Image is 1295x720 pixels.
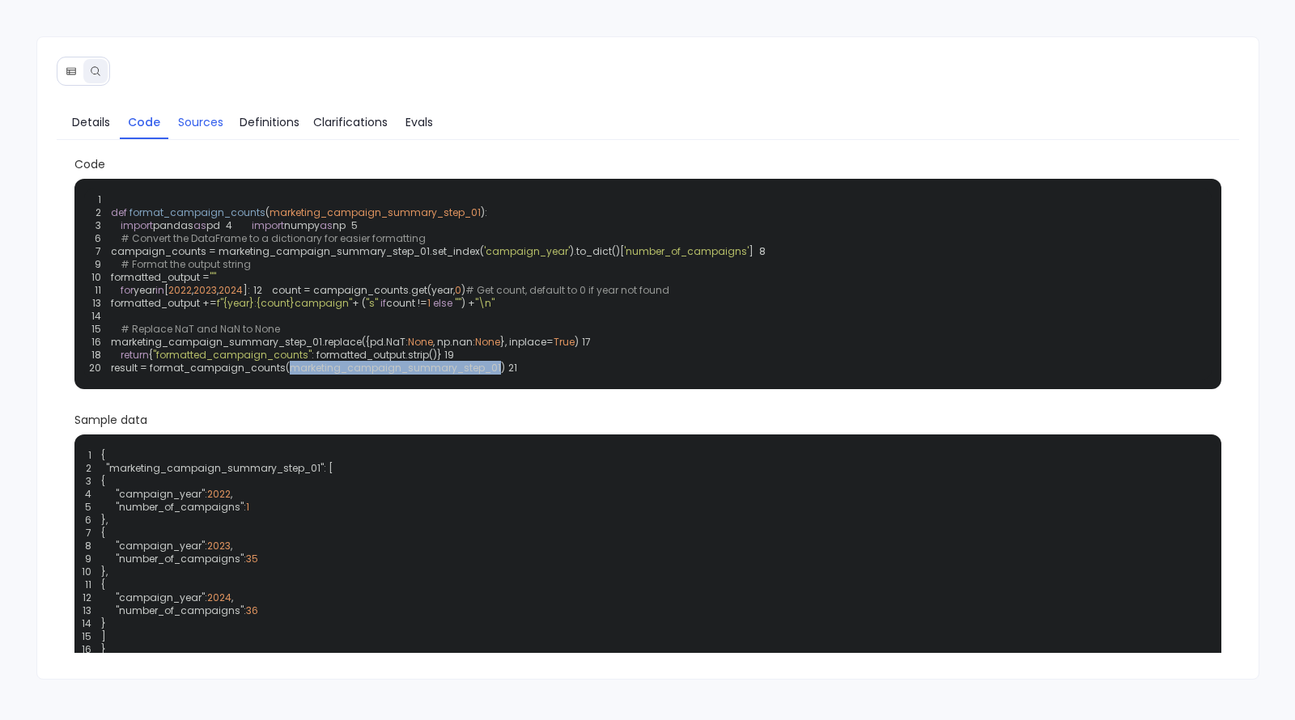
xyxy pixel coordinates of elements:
span: # Format the output string [121,257,251,271]
span: }, [79,514,1216,527]
span: "\n" [475,296,495,310]
span: def [111,205,127,219]
span: : formatted_output.strip()} [312,348,442,362]
span: # Convert the DataFrame to a dictionary for easier formatting [121,231,426,245]
span: "campaign_year" [116,540,205,553]
span: None [408,335,433,349]
span: {year} [223,296,254,310]
span: 12 [250,284,272,297]
span: "s" [366,296,378,310]
span: 1 [89,193,111,206]
span: 3 [89,219,111,232]
span: 10 [79,565,101,578]
span: 36 [246,604,258,617]
span: campaign_counts = marketing_campaign_summary_step_01.set_index( [111,244,484,258]
span: 16 [79,643,101,656]
span: import [252,218,284,232]
span: 'number_of_campaigns' [624,244,749,258]
span: { [79,527,1216,540]
span: 2023 [193,283,217,297]
span: 3 [79,475,101,488]
span: # Replace NaT and NaN to None [121,322,280,336]
span: 19 [442,349,464,362]
span: return [121,348,149,362]
span: None [475,335,500,349]
span: 0 [455,283,461,297]
span: 'campaign_year' [484,244,570,258]
span: 12 [79,591,101,604]
span: # Get count, default to 0 if year not found [465,283,669,297]
span: 1 [246,501,249,514]
span: : [205,540,207,553]
span: 8 [79,540,101,553]
span: , [231,591,233,604]
span: ).to_dict()[ [570,244,624,258]
span: 18 [89,349,111,362]
span: 2022 [168,283,192,297]
span: count = campaign_counts.get(year, [272,283,455,297]
span: count != [386,296,427,310]
span: 11 [79,578,101,591]
span: format_campaign_counts [129,205,265,219]
span: 2022 [207,488,231,501]
span: 15 [89,323,111,336]
span: numpy [284,218,320,232]
span: } [79,617,1216,630]
span: , [231,540,232,553]
span: 11 [89,284,111,297]
span: 8 [754,245,775,258]
span: ) + [461,296,475,310]
span: 6 [79,514,101,527]
span: 2 [79,462,101,475]
span: , np.nan: [433,335,475,349]
span: ) [461,283,465,297]
span: pd [206,218,220,232]
span: : [244,604,246,617]
span: } [79,643,1216,656]
span: 9 [89,258,111,271]
span: Clarifications [313,113,388,131]
span: marketing_campaign_summary_step_01.replace({pd.NaT: [111,335,408,349]
span: "number_of_campaigns" [116,553,244,565]
span: , [231,488,232,501]
span: as [320,218,333,232]
span: }, [79,565,1216,578]
span: 17 [579,336,601,349]
span: year [134,283,155,297]
span: ( [265,205,270,219]
span: "" [210,270,216,284]
span: 20 [89,362,111,375]
span: 21 [505,362,527,375]
span: 5 [346,219,367,232]
span: 7 [89,245,111,258]
span: "campaign_year" [116,591,205,604]
span: Sample data [74,412,1221,428]
span: : [205,488,207,501]
span: pandas [153,218,193,232]
span: marketing_campaign_summary_step_01 [270,205,481,219]
span: [ [164,283,168,297]
span: 1 [427,296,431,310]
span: 15 [79,630,101,643]
span: else [433,296,452,310]
span: ): [481,205,487,219]
span: in [155,283,164,297]
span: ] [79,630,1216,643]
span: : [205,591,207,604]
span: 1 [79,449,101,462]
span: : [244,501,246,514]
span: "number_of_campaigns" [116,501,244,514]
span: }, inplace= [500,335,554,349]
span: 5 [79,501,101,514]
span: 6 [89,232,111,245]
span: 14 [89,310,111,323]
span: "number_of_campaigns" [116,604,244,617]
span: Details [72,113,110,131]
span: : [ [324,462,333,475]
span: 35 [246,553,258,565]
span: "" [455,296,461,310]
span: {count} [257,296,295,310]
span: { [149,348,153,362]
span: 9 [79,553,101,565]
span: for [121,283,134,297]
